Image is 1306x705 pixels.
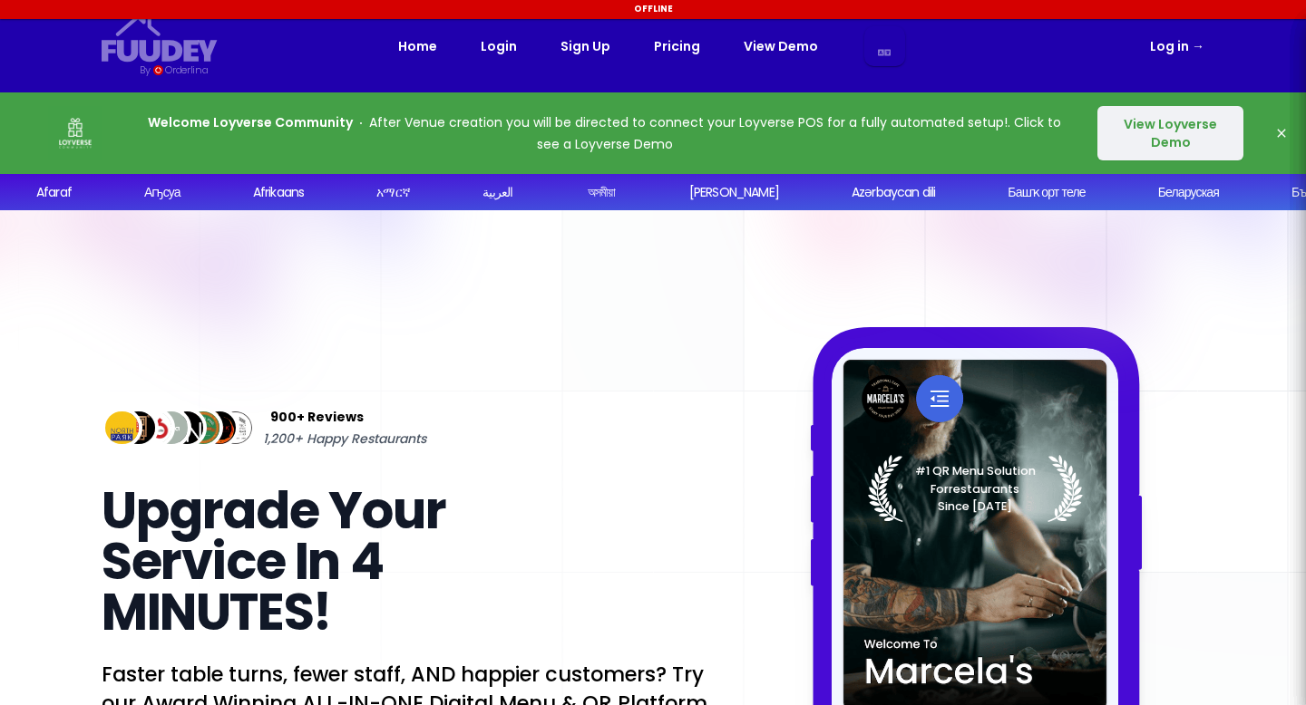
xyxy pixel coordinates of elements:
div: አማርኛ [376,183,410,202]
img: Review Img [200,408,240,449]
span: Upgrade Your Service In 4 MINUTES! [102,475,445,648]
span: 1,200+ Happy Restaurants [263,428,426,449]
div: By [140,63,150,78]
svg: {/* Added fill="currentColor" here */} {/* This rectangle defines the background. Its explicit fi... [102,14,218,63]
p: After Venue creation you will be directed to connect your Loyverse POS for a fully automated setu... [138,111,1071,155]
img: Review Img [151,408,191,449]
span: → [1192,37,1204,55]
div: [PERSON_NAME] [689,183,779,202]
div: Аҧсуа [144,183,180,202]
img: Review Img [183,408,224,449]
img: Review Img [134,408,175,449]
a: Home [398,35,437,57]
a: Log in [1150,35,1204,57]
strong: Welcome Loyverse Community [148,113,353,131]
div: অসমীয়া [588,183,616,202]
span: 900+ Reviews [270,406,364,428]
img: Review Img [167,408,208,449]
div: Беларуская [1158,183,1219,202]
a: Sign Up [560,35,610,57]
a: Pricing [654,35,700,57]
div: Afrikaans [253,183,304,202]
button: View Loyverse Demo [1097,106,1243,160]
div: Afaraf [36,183,72,202]
div: Azərbaycan dili [852,183,935,202]
div: العربية [482,183,512,202]
img: Review Img [102,408,142,449]
img: Review Img [215,408,256,449]
div: Offline [3,3,1303,15]
div: Orderlina [165,63,208,78]
img: Laurel [868,455,1083,522]
a: View Demo [744,35,818,57]
img: Review Img [118,408,159,449]
a: Login [481,35,517,57]
div: Башҡорт теле [1008,183,1085,202]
